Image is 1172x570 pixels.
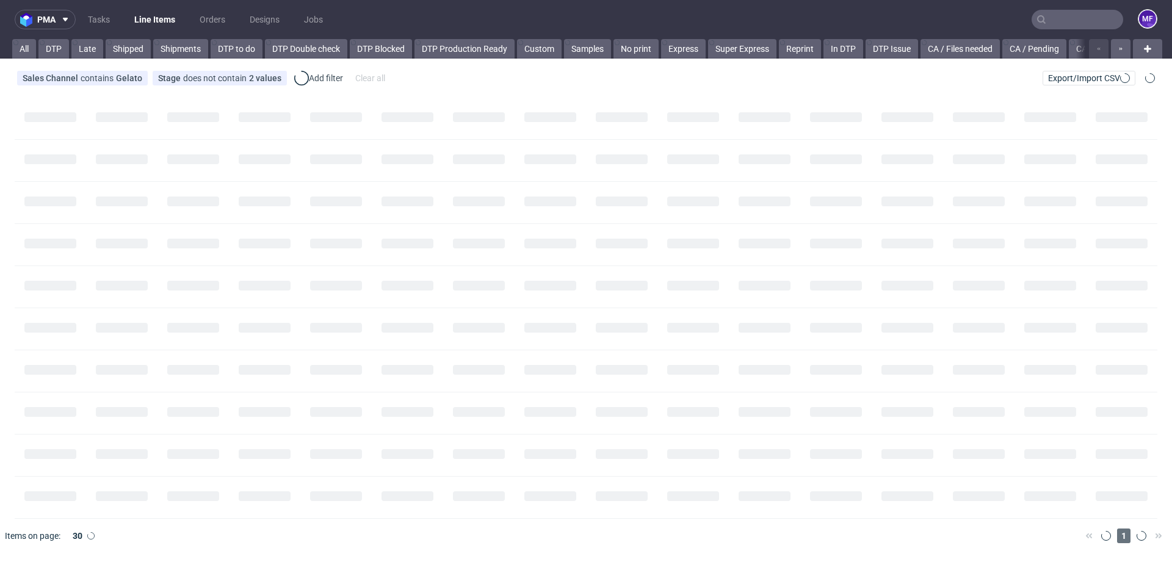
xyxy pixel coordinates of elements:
div: Gelato [116,73,142,83]
a: No print [613,39,659,59]
a: Shipments [153,39,208,59]
a: CA / Rejected [1069,39,1134,59]
a: DTP Production Ready [414,39,515,59]
a: Samples [564,39,611,59]
span: does not contain [183,73,249,83]
a: Line Items [127,10,183,29]
a: All [12,39,36,59]
span: Sales Channel [23,73,81,83]
a: Custom [517,39,562,59]
a: Tasks [81,10,117,29]
a: Jobs [297,10,330,29]
figcaption: MF [1139,10,1156,27]
a: In DTP [823,39,863,59]
a: Super Express [708,39,776,59]
a: Reprint [779,39,821,59]
div: Add filter [292,68,345,88]
a: DTP [38,39,69,59]
a: DTP Issue [866,39,918,59]
span: Export/Import CSV [1048,73,1130,83]
span: pma [37,15,56,24]
div: 2 values [249,73,281,83]
a: Designs [242,10,287,29]
a: Orders [192,10,233,29]
a: Shipped [106,39,151,59]
a: CA / Files needed [921,39,1000,59]
a: DTP Double check [265,39,347,59]
span: Stage [158,73,183,83]
a: CA / Pending [1002,39,1066,59]
span: Items on page: [5,530,60,542]
div: Clear all [353,70,388,87]
span: contains [81,73,116,83]
a: Express [661,39,706,59]
button: pma [15,10,76,29]
button: Export/Import CSV [1043,71,1135,85]
span: 1 [1117,529,1130,543]
a: DTP Blocked [350,39,412,59]
div: 30 [65,527,87,544]
a: DTP to do [211,39,262,59]
img: logo [20,13,37,27]
a: Late [71,39,103,59]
